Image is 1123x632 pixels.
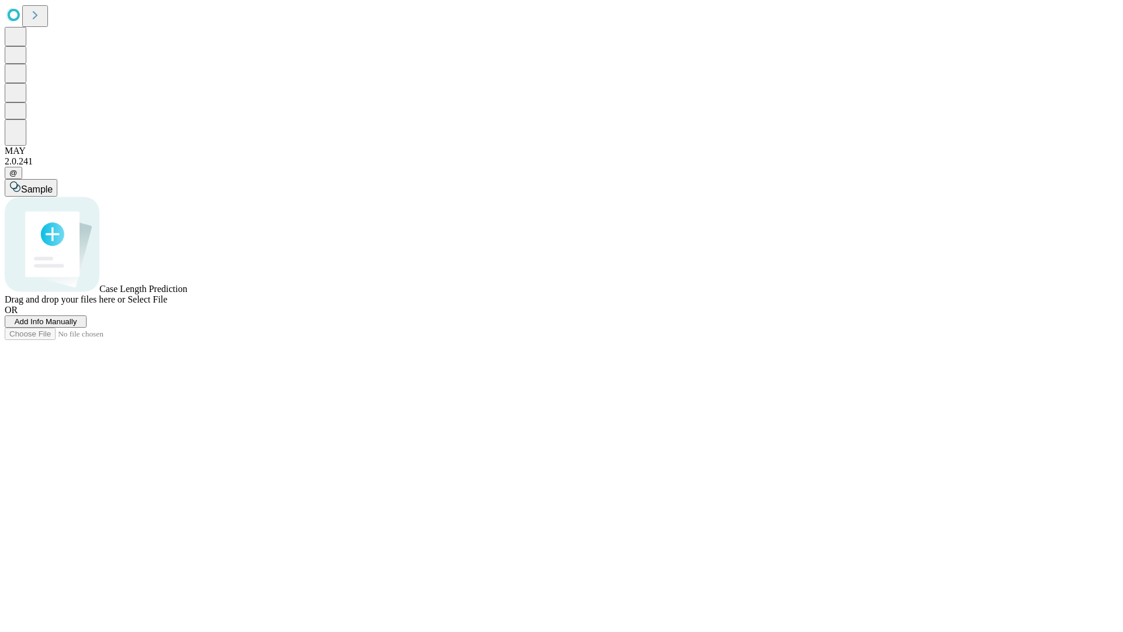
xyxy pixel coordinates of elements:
span: Drag and drop your files here or [5,294,125,304]
span: Select File [128,294,167,304]
span: Case Length Prediction [99,284,187,294]
span: Add Info Manually [15,317,77,326]
button: Sample [5,179,57,197]
span: @ [9,169,18,177]
span: OR [5,305,18,315]
div: MAY [5,146,1118,156]
span: Sample [21,184,53,194]
div: 2.0.241 [5,156,1118,167]
button: Add Info Manually [5,315,87,328]
button: @ [5,167,22,179]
